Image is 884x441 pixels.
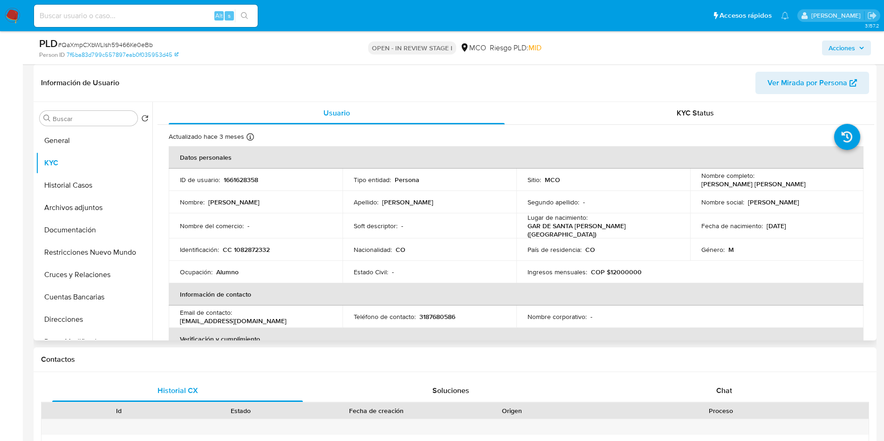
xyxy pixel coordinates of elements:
[41,78,119,88] h1: Información de Usuario
[458,406,567,415] div: Origen
[865,22,879,29] span: 3.157.2
[180,176,220,184] p: ID de usuario :
[36,152,152,174] button: KYC
[36,129,152,152] button: General
[36,241,152,264] button: Restricciones Nuevo Mundo
[528,213,588,222] p: Lugar de nacimiento :
[768,72,847,94] span: Ver Mirada por Persona
[528,176,541,184] p: Sitio :
[354,245,392,254] p: Nacionalidad :
[41,355,869,364] h1: Contactos
[528,268,587,276] p: Ingresos mensuales :
[829,41,855,55] span: Acciones
[36,174,152,197] button: Historial Casos
[223,245,270,254] p: CC 1082872332
[169,146,863,169] th: Datos personales
[58,40,153,49] span: # QaXmpCXbWLlsh59466Ke0eBb
[460,43,486,53] div: MCO
[585,245,595,254] p: CO
[354,268,388,276] p: Estado Civil :
[528,245,582,254] p: País de residencia :
[247,222,249,230] p: -
[781,12,789,20] a: Notificaciones
[216,268,239,276] p: Alumno
[590,312,592,321] p: -
[368,41,456,54] p: OPEN - IN REVIEW STAGE I
[528,222,675,238] p: GAR DE SANTA [PERSON_NAME] ([GEOGRAPHIC_DATA])
[545,176,560,184] p: MCO
[169,132,244,141] p: Actualizado hace 3 meses
[354,176,391,184] p: Tipo entidad :
[224,176,258,184] p: 1661628358
[39,51,65,59] b: Person ID
[43,115,51,122] button: Buscar
[64,406,173,415] div: Id
[158,385,198,396] span: Historial CX
[811,11,864,20] p: damian.rodriguez@mercadolibre.com
[580,406,862,415] div: Proceso
[528,198,579,206] p: Segundo apellido :
[36,264,152,286] button: Cruces y Relaciones
[39,36,58,51] b: PLD
[822,41,871,55] button: Acciones
[677,108,714,118] span: KYC Status
[867,11,877,20] a: Salir
[755,72,869,94] button: Ver Mirada por Persona
[701,171,754,180] p: Nombre completo :
[180,245,219,254] p: Identificación :
[401,222,403,230] p: -
[180,308,232,317] p: Email de contacto :
[215,11,223,20] span: Alt
[396,245,405,254] p: CO
[528,312,587,321] p: Nombre corporativo :
[767,222,786,230] p: [DATE]
[395,176,419,184] p: Persona
[180,317,287,325] p: [EMAIL_ADDRESS][DOMAIN_NAME]
[169,283,863,305] th: Información de contacto
[591,268,642,276] p: COP $12000000
[716,385,732,396] span: Chat
[720,11,772,20] span: Accesos rápidos
[308,406,445,415] div: Fecha de creación
[583,198,585,206] p: -
[432,385,469,396] span: Soluciones
[701,198,744,206] p: Nombre social :
[728,245,734,254] p: M
[354,222,397,230] p: Soft descriptor :
[36,286,152,308] button: Cuentas Bancarias
[354,198,378,206] p: Apellido :
[528,42,541,53] span: MID
[53,115,134,123] input: Buscar
[36,197,152,219] button: Archivos adjuntos
[323,108,350,118] span: Usuario
[228,11,231,20] span: s
[490,43,541,53] span: Riesgo PLD:
[392,268,394,276] p: -
[141,115,149,125] button: Volver al orden por defecto
[354,312,416,321] p: Teléfono de contacto :
[180,222,244,230] p: Nombre del comercio :
[36,219,152,241] button: Documentación
[67,51,178,59] a: 7f6ba83d799c557897eab0f035953d45
[701,222,763,230] p: Fecha de nacimiento :
[701,180,806,188] p: [PERSON_NAME] [PERSON_NAME]
[180,198,205,206] p: Nombre :
[169,328,863,350] th: Verificación y cumplimiento
[701,245,725,254] p: Género :
[382,198,433,206] p: [PERSON_NAME]
[419,312,455,321] p: 3187680586
[186,406,295,415] div: Estado
[36,331,152,353] button: Datos Modificados
[208,198,260,206] p: [PERSON_NAME]
[34,10,258,22] input: Buscar usuario o caso...
[235,9,254,22] button: search-icon
[36,308,152,331] button: Direcciones
[180,268,212,276] p: Ocupación :
[748,198,799,206] p: [PERSON_NAME]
